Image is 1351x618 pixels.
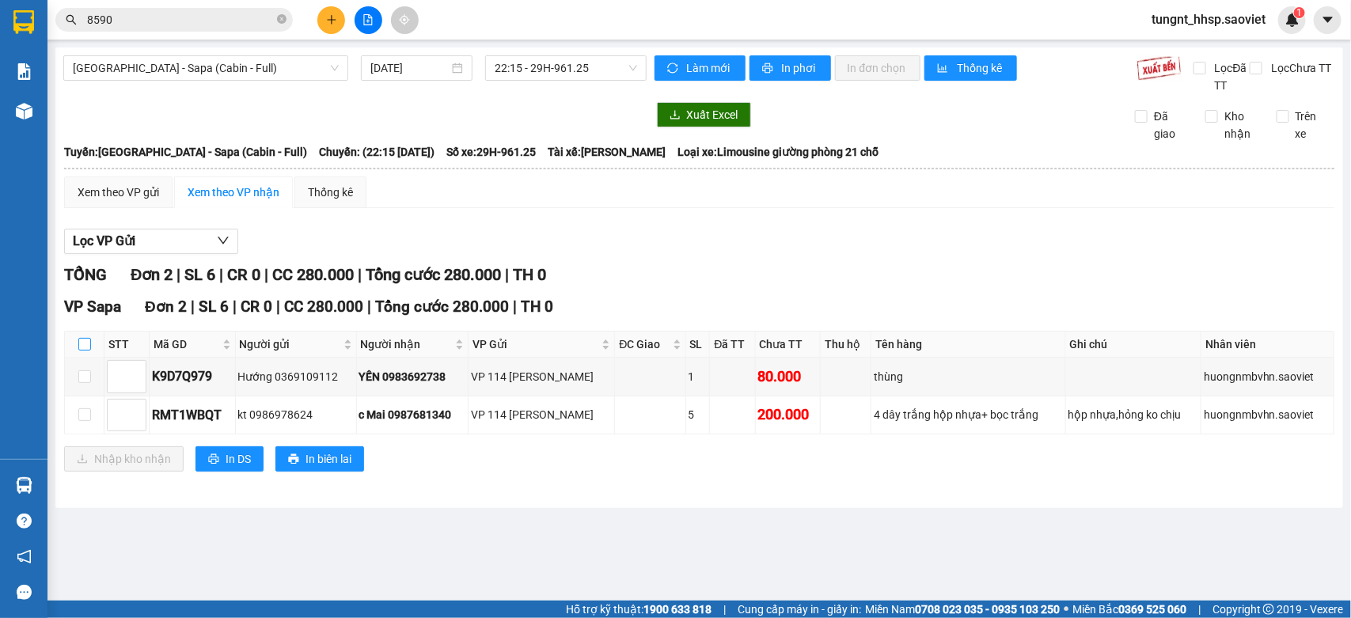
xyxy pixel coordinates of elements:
[277,14,287,24] span: close-circle
[1204,368,1331,385] div: huongnmbvhn.saoviet
[276,298,280,316] span: |
[821,332,871,358] th: Thu hộ
[566,601,712,618] span: Hỗ trợ kỹ thuật:
[874,368,1063,385] div: thùng
[667,63,681,75] span: sync
[150,358,236,396] td: K9D7Q979
[915,603,1060,616] strong: 0708 023 035 - 0935 103 250
[1285,13,1300,27] img: icon-new-feature
[391,6,419,34] button: aim
[219,265,223,284] span: |
[937,63,951,75] span: bar-chart
[375,298,509,316] span: Tổng cước 280.000
[73,56,339,80] span: Hà Nội - Sapa (Cabin - Full)
[657,102,751,127] button: downloadXuất Excel
[687,106,738,123] span: Xuất Excel
[226,450,251,468] span: In DS
[150,396,236,434] td: RMT1WBQT
[689,368,708,385] div: 1
[13,10,34,34] img: logo-vxr
[361,336,453,353] span: Người nhận
[399,14,410,25] span: aim
[471,368,612,385] div: VP 114 [PERSON_NAME]
[1296,7,1302,18] span: 1
[176,265,180,284] span: |
[762,63,776,75] span: printer
[469,358,615,396] td: VP 114 Trần Nhật Duật
[1118,603,1186,616] strong: 0369 525 060
[548,143,666,161] span: Tài xế: [PERSON_NAME]
[131,265,173,284] span: Đơn 2
[670,109,681,122] span: download
[366,265,501,284] span: Tổng cước 280.000
[233,298,237,316] span: |
[750,55,831,81] button: printerIn phơi
[758,404,818,426] div: 200.000
[1137,55,1182,81] img: 9k=
[64,298,121,316] span: VP Sapa
[370,59,449,77] input: 11/10/2025
[16,477,32,494] img: warehouse-icon
[521,298,553,316] span: TH 0
[1294,7,1305,18] sup: 1
[64,229,238,254] button: Lọc VP Gửi
[924,55,1017,81] button: bar-chartThống kê
[66,14,77,25] span: search
[723,601,726,618] span: |
[655,55,746,81] button: syncLàm mới
[188,184,279,201] div: Xem theo VP nhận
[505,265,509,284] span: |
[199,298,229,316] span: SL 6
[17,585,32,600] span: message
[308,184,353,201] div: Thống kê
[227,265,260,284] span: CR 0
[73,231,135,251] span: Lọc VP Gửi
[756,332,821,358] th: Chưa TT
[152,405,233,425] div: RMT1WBQT
[871,332,1066,358] th: Tên hàng
[687,59,733,77] span: Làm mới
[874,406,1063,423] div: 4 dây trắng hộp nhựa+ bọc trắng
[272,265,354,284] span: CC 280.000
[145,298,187,316] span: Đơn 2
[317,6,345,34] button: plus
[238,406,354,423] div: kt 0986978624
[738,601,861,618] span: Cung cấp máy in - giấy in:
[1198,601,1201,618] span: |
[355,6,382,34] button: file-add
[1321,13,1335,27] span: caret-down
[758,366,818,388] div: 80.000
[1064,606,1068,612] span: ⚪️
[1218,108,1264,142] span: Kho nhận
[1201,332,1334,358] th: Nhân viên
[326,14,337,25] span: plus
[677,143,879,161] span: Loại xe: Limousine giường phòng 21 chỗ
[1148,108,1194,142] span: Đã giao
[16,103,32,119] img: warehouse-icon
[16,63,32,80] img: solution-icon
[1209,59,1250,94] span: Lọc Đã TT
[240,336,340,353] span: Người gửi
[619,336,669,353] span: ĐC Giao
[305,450,351,468] span: In biên lai
[495,56,636,80] span: 22:15 - 29H-961.25
[275,446,364,472] button: printerIn biên lai
[1263,604,1274,615] span: copyright
[513,298,517,316] span: |
[710,332,755,358] th: Đã TT
[277,13,287,28] span: close-circle
[284,298,363,316] span: CC 280.000
[78,184,159,201] div: Xem theo VP gửi
[191,298,195,316] span: |
[471,406,612,423] div: VP 114 [PERSON_NAME]
[358,265,362,284] span: |
[513,265,546,284] span: TH 0
[238,368,354,385] div: Hướng 0369109112
[1314,6,1342,34] button: caret-down
[1204,406,1331,423] div: huongnmbvhn.saoviet
[154,336,219,353] span: Mã GD
[1289,108,1335,142] span: Trên xe
[217,234,230,247] span: down
[1139,9,1278,29] span: tungnt_hhsp.saoviet
[359,368,466,385] div: YẾN 0983692738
